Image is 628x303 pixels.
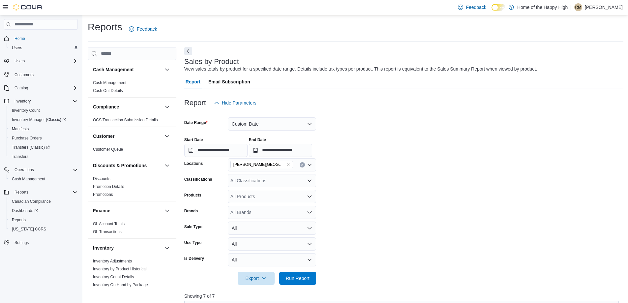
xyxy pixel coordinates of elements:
span: Users [12,57,78,65]
a: Discounts [93,176,110,181]
a: GL Account Totals [93,222,125,226]
span: Purchase Orders [9,134,78,142]
p: Showing 7 of 7 [184,293,623,299]
button: Clear input [300,162,305,167]
button: Run Report [279,272,316,285]
span: Purchase Orders [12,136,42,141]
a: Feedback [126,22,160,36]
button: Inventory [163,244,171,252]
span: GL Transactions [93,229,122,234]
button: Finance [163,207,171,215]
button: Users [7,43,80,52]
div: Finance [88,220,176,238]
label: Use Type [184,240,201,245]
button: Next [184,47,192,55]
div: Discounts & Promotions [88,175,176,201]
span: RM [575,3,582,11]
label: Products [184,193,201,198]
span: Inventory [15,99,31,104]
button: Compliance [93,104,162,110]
a: Canadian Compliance [9,197,53,205]
a: Transfers [9,153,31,161]
a: Reports [9,216,28,224]
span: Export [242,272,271,285]
button: Transfers [7,152,80,161]
span: Feedback [466,4,486,11]
button: Inventory Count [7,106,80,115]
a: Customer Queue [93,147,123,152]
span: Operations [15,167,34,172]
button: Open list of options [307,210,312,215]
span: Manifests [12,126,29,132]
button: Operations [12,166,37,174]
button: Purchase Orders [7,134,80,143]
button: All [228,222,316,235]
label: Locations [184,161,203,166]
h3: Cash Management [93,66,134,73]
span: Customers [15,72,34,77]
span: Dashboards [12,208,38,213]
a: Cash Management [9,175,48,183]
button: Open list of options [307,178,312,183]
span: Estevan - Estevan Plaza - Fire & Flower [230,161,293,168]
span: Reports [15,190,28,195]
div: View sales totals by product for a specified date range. Details include tax types per product. T... [184,66,537,73]
span: Inventory Manager (Classic) [9,116,78,124]
button: Open list of options [307,194,312,199]
span: Inventory Count [12,108,40,113]
button: Catalog [12,84,31,92]
p: Home of the Happy High [517,3,568,11]
span: Transfers (Classic) [9,143,78,151]
span: Transfers [9,153,78,161]
label: Brands [184,208,198,214]
span: Canadian Compliance [9,197,78,205]
input: Dark Mode [492,4,505,11]
button: Cash Management [163,66,171,74]
a: Inventory Count [9,106,43,114]
button: Compliance [163,103,171,111]
h1: Reports [88,20,122,34]
span: Cash Management [93,80,126,85]
span: Email Subscription [208,75,250,88]
span: [PERSON_NAME][GEOGRAPHIC_DATA] - Fire & Flower [233,161,285,168]
button: Settings [1,238,80,247]
label: Is Delivery [184,256,204,261]
button: Discounts & Promotions [163,162,171,169]
h3: Inventory [93,245,114,251]
span: Users [15,58,25,64]
button: Custom Date [228,117,316,131]
a: Promotions [93,192,113,197]
span: Report [186,75,200,88]
span: Cash Management [9,175,78,183]
span: Operations [12,166,78,174]
a: Manifests [9,125,31,133]
button: Users [12,57,27,65]
span: OCS Transaction Submission Details [93,117,158,123]
button: [US_STATE] CCRS [7,225,80,234]
h3: Finance [93,207,110,214]
a: Users [9,44,25,52]
button: Customer [163,132,171,140]
span: Manifests [9,125,78,133]
span: Reports [12,188,78,196]
a: Inventory Manager (Classic) [7,115,80,124]
span: Run Report [286,275,310,282]
span: Inventory Count [9,106,78,114]
a: Customers [12,71,36,79]
span: Cash Management [12,176,45,182]
span: Promotion Details [93,184,124,189]
span: Dashboards [9,207,78,215]
a: Transfers (Classic) [7,143,80,152]
span: Catalog [12,84,78,92]
a: Cash Out Details [93,88,123,93]
button: Reports [12,188,31,196]
nav: Complex example [4,31,78,264]
a: Inventory Adjustments [93,259,132,263]
label: Sale Type [184,224,202,229]
button: Hide Parameters [211,96,259,109]
p: [PERSON_NAME] [585,3,623,11]
span: Catalog [15,85,28,91]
